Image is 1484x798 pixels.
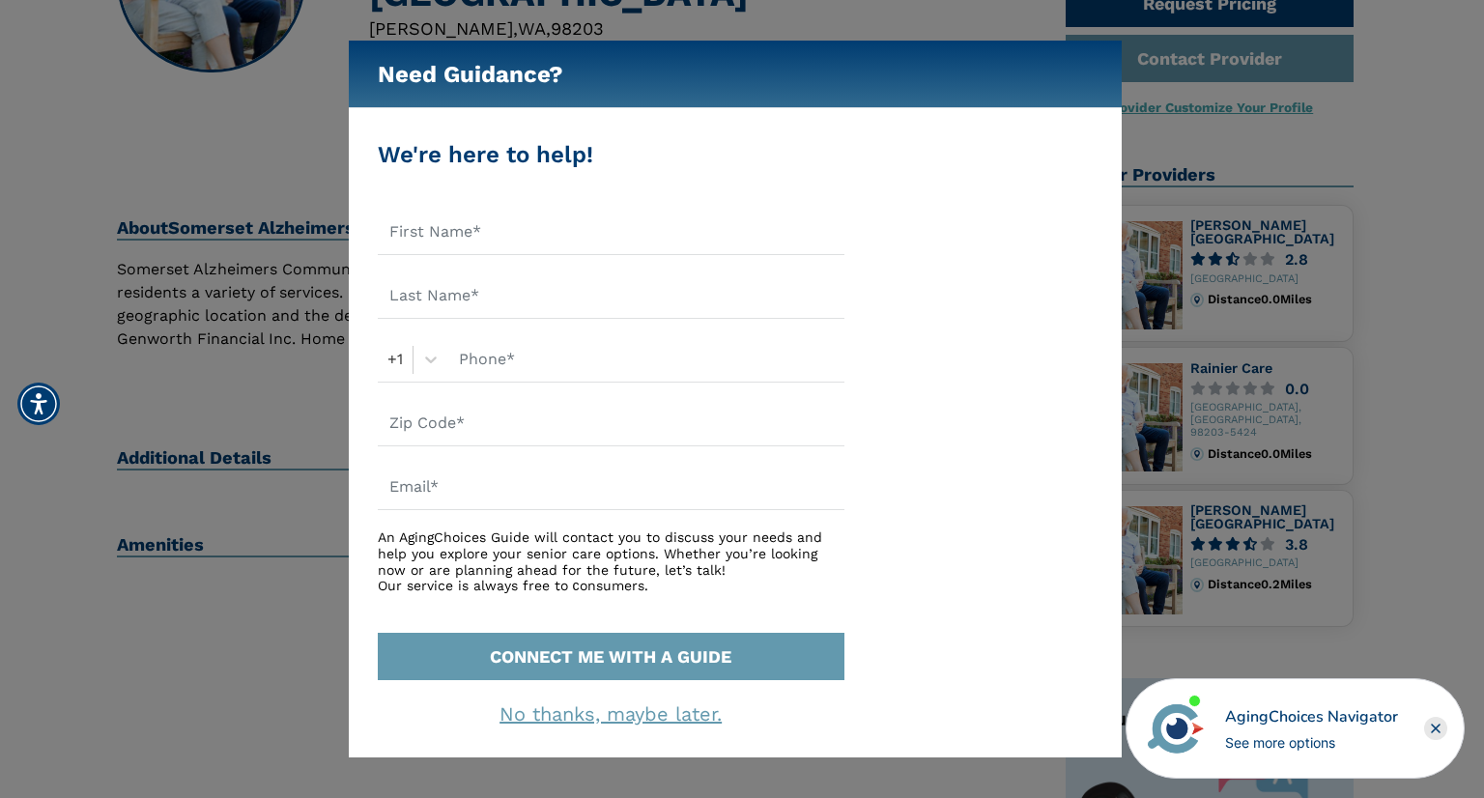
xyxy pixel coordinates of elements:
[378,402,844,446] input: Zip Code*
[1225,705,1398,728] div: AgingChoices Navigator
[1143,696,1209,761] img: avatar
[378,466,844,510] input: Email*
[378,137,844,172] div: We're here to help!
[378,41,563,108] h5: Need Guidance?
[378,211,844,255] input: First Name*
[17,383,60,425] div: Accessibility Menu
[378,529,844,594] div: An AgingChoices Guide will contact you to discuss your needs and help you explore your senior car...
[499,702,722,726] a: No thanks, maybe later.
[1225,732,1398,753] div: See more options
[378,633,844,680] button: CONNECT ME WITH A GUIDE
[447,338,844,383] input: Phone*
[1424,717,1447,740] div: Close
[378,274,844,319] input: Last Name*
